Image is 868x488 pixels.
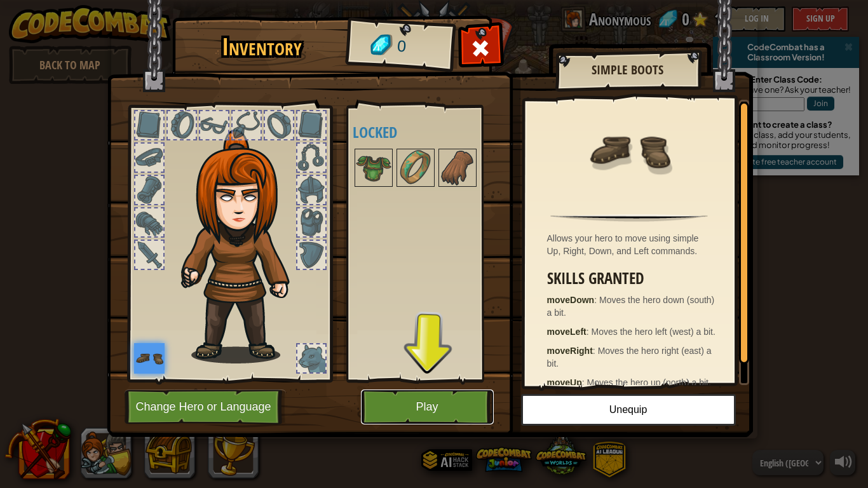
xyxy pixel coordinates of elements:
[125,390,286,424] button: Change Hero or Language
[594,295,599,305] span: :
[353,124,503,140] h4: Locked
[587,377,711,388] span: Moves the hero up (north) a bit.
[396,35,407,58] span: 0
[547,346,593,356] strong: moveRight
[356,150,391,186] img: portrait.png
[181,34,343,60] h1: Inventory
[547,295,715,318] span: Moves the hero down (south) a bit.
[547,232,718,257] div: Allows your hero to move using simple Up, Right, Down, and Left commands.
[547,327,587,337] strong: moveLeft
[568,63,688,77] h2: Simple Boots
[547,377,582,388] strong: moveUp
[547,346,712,369] span: Moves the hero right (east) a bit.
[547,270,718,287] h3: Skills Granted
[587,327,592,337] span: :
[588,109,670,192] img: portrait.png
[134,343,165,374] img: portrait.png
[521,394,736,426] button: Unequip
[582,377,587,388] span: :
[398,150,433,186] img: portrait.png
[440,150,475,186] img: portrait.png
[361,390,494,424] button: Play
[175,130,312,363] img: hair_f2.png
[547,295,595,305] strong: moveDown
[550,214,707,222] img: hr.png
[593,346,598,356] span: :
[592,327,715,337] span: Moves the hero left (west) a bit.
